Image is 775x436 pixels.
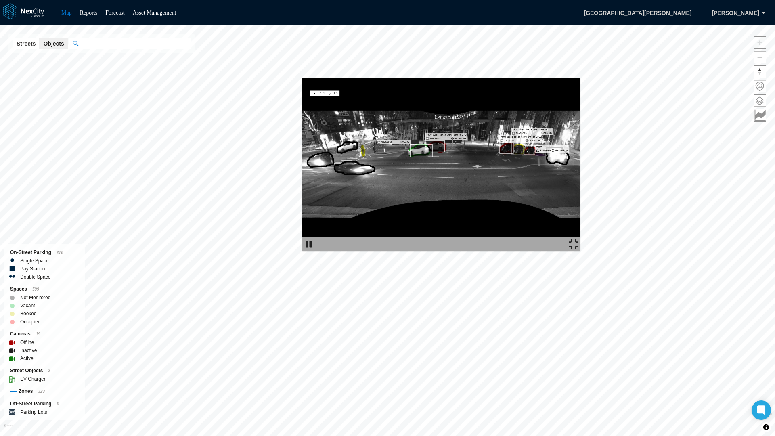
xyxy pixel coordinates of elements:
label: Single Space [20,257,49,265]
label: Pay Station [20,265,45,273]
button: [PERSON_NAME] [704,6,768,20]
span: Objects [43,40,64,48]
span: [GEOGRAPHIC_DATA][PERSON_NAME] [575,6,700,20]
span: 276 [57,250,63,255]
button: Streets [13,38,40,49]
button: Zoom in [754,36,766,49]
button: Toggle attribution [761,422,771,432]
button: Zoom out [754,51,766,63]
span: Zoom in [754,37,766,48]
span: Toggle attribution [764,423,769,432]
div: Off-Street Parking [10,400,79,408]
button: Objects [39,38,68,49]
button: Home [754,80,766,92]
label: Occupied [20,318,41,326]
img: play [304,239,314,249]
span: Reset bearing to north [754,66,766,78]
a: Reports [80,10,98,16]
span: [PERSON_NAME] [712,9,759,17]
img: video [302,78,580,251]
span: 19 [36,332,40,336]
label: Double Space [20,273,50,281]
label: Not Monitored [20,293,50,302]
div: Zones [10,387,79,396]
button: Reset bearing to north [754,65,766,78]
div: Street Objects [10,367,79,375]
span: 3 [48,369,50,373]
div: On-Street Parking [10,248,79,257]
div: Cameras [10,330,79,338]
div: Spaces [10,285,79,293]
span: 599 [32,287,39,291]
label: EV Charger [20,375,46,383]
a: Asset Management [133,10,176,16]
span: Streets [17,40,36,48]
img: expand [569,239,578,249]
label: Active [20,354,34,363]
label: Offline [20,338,34,346]
span: 323 [38,389,45,394]
label: Inactive [20,346,37,354]
span: 0 [57,402,59,406]
a: Forecast [105,10,124,16]
a: Map [61,10,72,16]
a: Mapbox homepage [4,424,13,434]
label: Booked [20,310,37,318]
button: Key metrics [754,109,766,122]
label: Parking Lots [20,408,47,416]
label: Vacant [20,302,35,310]
button: Layers management [754,94,766,107]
